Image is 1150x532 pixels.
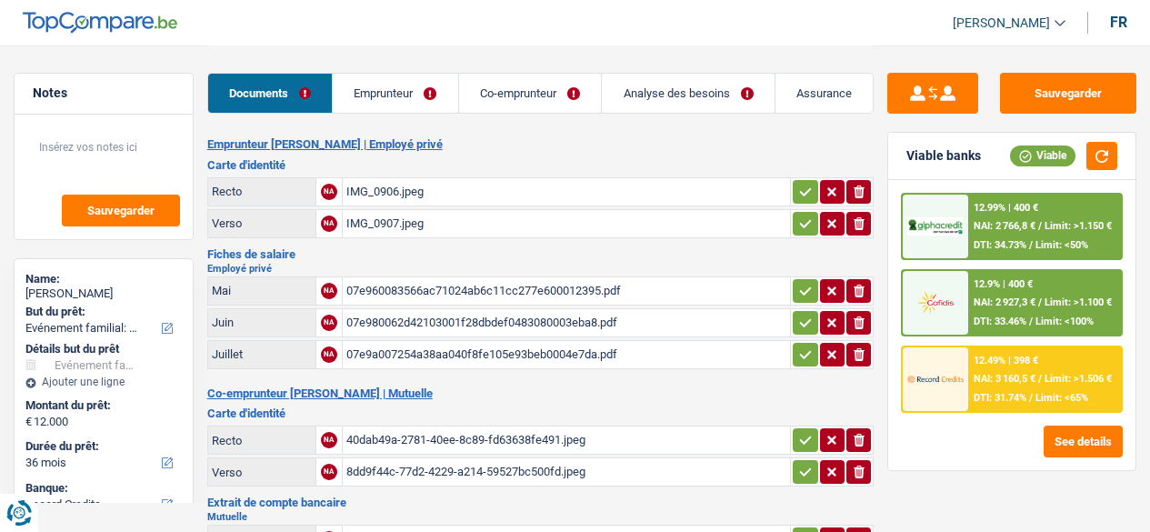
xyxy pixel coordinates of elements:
[25,481,178,496] label: Banque:
[974,296,1035,308] span: NAI: 2 927,3 €
[1035,239,1088,251] span: Limit: <50%
[321,184,337,200] div: NA
[25,305,178,319] label: But du prêt:
[321,464,337,480] div: NA
[974,392,1026,404] span: DTI: 31.74%
[1038,373,1042,385] span: /
[207,497,875,508] h3: Extrait de compte bancaire
[602,74,775,113] a: Analyse des besoins
[207,512,875,522] h2: Mutuelle
[346,277,787,305] div: 07e960083566ac71024ab6c11cc277e600012395.pdf
[212,216,312,230] div: Verso
[1029,316,1033,327] span: /
[1035,392,1088,404] span: Limit: <65%
[346,458,787,486] div: 8dd9f44c-77d2-4229-a214-59527bc500fd.jpeg
[212,347,312,361] div: Juillet
[33,85,175,101] h5: Notes
[25,439,178,454] label: Durée du prêt:
[212,284,312,297] div: Mai
[346,309,787,336] div: 07e980062d42103001f28dbdef0483080003eba8.pdf
[938,8,1065,38] a: [PERSON_NAME]
[346,341,787,368] div: 07e9a007254a38aa040f8fe105e93beb0004e7da.pdf
[25,286,182,301] div: [PERSON_NAME]
[906,148,981,164] div: Viable banks
[1045,296,1112,308] span: Limit: >1.100 €
[321,315,337,331] div: NA
[212,316,312,329] div: Juin
[974,316,1026,327] span: DTI: 33.46%
[1044,426,1123,457] button: See details
[87,205,155,216] span: Sauvegarder
[207,248,875,260] h3: Fiches de salaire
[1038,296,1042,308] span: /
[207,386,875,401] h2: Co-emprunteur [PERSON_NAME] | Mutuelle
[212,466,312,479] div: Verso
[25,398,178,413] label: Montant du prêt:
[1000,73,1136,114] button: Sauvegarder
[333,74,458,113] a: Emprunteur
[459,74,602,113] a: Co-emprunteur
[1010,146,1075,166] div: Viable
[207,137,875,152] h2: Emprunteur [PERSON_NAME] | Employé privé
[25,376,182,388] div: Ajouter une ligne
[1029,239,1033,251] span: /
[25,342,182,356] div: Détails but du prêt
[25,272,182,286] div: Name:
[62,195,180,226] button: Sauvegarder
[1110,14,1127,31] div: fr
[974,202,1038,214] div: 12.99% | 400 €
[974,220,1035,232] span: NAI: 2 766,8 €
[953,15,1050,31] span: [PERSON_NAME]
[1038,220,1042,232] span: /
[321,283,337,299] div: NA
[346,178,787,206] div: IMG_0906.jpeg
[321,432,337,448] div: NA
[207,407,875,419] h3: Carte d'identité
[23,12,177,34] img: TopCompare Logo
[1045,220,1112,232] span: Limit: >1.150 €
[346,427,787,454] div: 40dab49a-2781-40ee-8c89-fd63638fe491.jpeg
[1029,392,1033,404] span: /
[974,278,1033,290] div: 12.9% | 400 €
[1035,316,1094,327] span: Limit: <100%
[907,366,964,394] img: Record Credits
[321,346,337,363] div: NA
[321,216,337,232] div: NA
[775,74,874,113] a: Assurance
[346,210,787,237] div: IMG_0907.jpeg
[974,373,1035,385] span: NAI: 3 160,5 €
[212,185,312,198] div: Recto
[207,159,875,171] h3: Carte d'identité
[1045,373,1112,385] span: Limit: >1.506 €
[208,74,333,113] a: Documents
[207,264,875,274] h2: Employé privé
[974,355,1038,366] div: 12.49% | 398 €
[907,217,964,235] img: AlphaCredit
[212,434,312,447] div: Recto
[974,239,1026,251] span: DTI: 34.73%
[25,415,32,429] span: €
[907,289,964,317] img: Cofidis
